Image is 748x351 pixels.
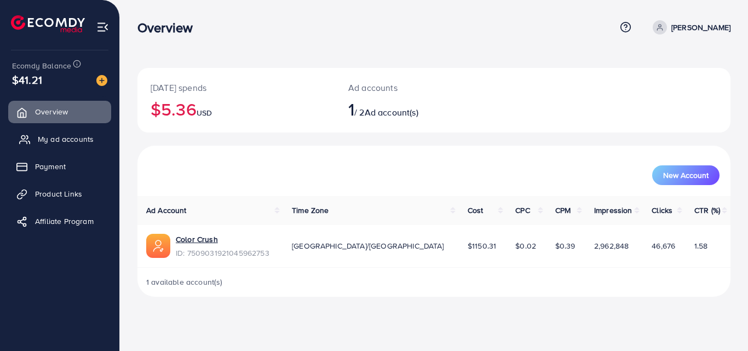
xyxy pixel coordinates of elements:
[348,99,470,119] h2: / 2
[35,106,68,117] span: Overview
[292,205,329,216] span: Time Zone
[8,210,111,232] a: Affiliate Program
[694,205,720,216] span: CTR (%)
[12,72,42,88] span: $41.21
[8,183,111,205] a: Product Links
[652,240,675,251] span: 46,676
[96,75,107,86] img: image
[555,205,571,216] span: CPM
[365,106,418,118] span: Ad account(s)
[671,21,730,34] p: [PERSON_NAME]
[151,81,322,94] p: [DATE] spends
[694,240,708,251] span: 1.58
[11,15,85,32] img: logo
[663,171,709,179] span: New Account
[652,165,720,185] button: New Account
[197,107,212,118] span: USD
[176,234,218,245] a: Color Crush
[292,240,444,251] span: [GEOGRAPHIC_DATA]/[GEOGRAPHIC_DATA]
[35,216,94,227] span: Affiliate Program
[652,205,672,216] span: Clicks
[701,302,740,343] iframe: Chat
[594,205,632,216] span: Impression
[96,21,109,33] img: menu
[176,248,269,258] span: ID: 7509031921045962753
[468,240,496,251] span: $1150.31
[35,161,66,172] span: Payment
[348,81,470,94] p: Ad accounts
[648,20,730,34] a: [PERSON_NAME]
[146,205,187,216] span: Ad Account
[8,101,111,123] a: Overview
[515,205,530,216] span: CPC
[35,188,82,199] span: Product Links
[8,156,111,177] a: Payment
[151,99,322,119] h2: $5.36
[555,240,576,251] span: $0.39
[8,128,111,150] a: My ad accounts
[12,60,71,71] span: Ecomdy Balance
[38,134,94,145] span: My ad accounts
[515,240,536,251] span: $0.02
[348,96,354,122] span: 1
[594,240,629,251] span: 2,962,848
[146,277,223,287] span: 1 available account(s)
[146,234,170,258] img: ic-ads-acc.e4c84228.svg
[137,20,202,36] h3: Overview
[468,205,484,216] span: Cost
